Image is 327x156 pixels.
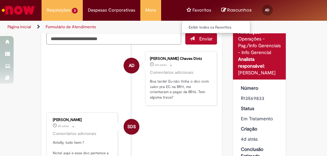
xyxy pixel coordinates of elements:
[241,136,258,142] time: 26/09/2025 10:38:09
[192,7,211,14] span: Favoritos
[241,136,258,142] span: 4d atrás
[124,58,139,73] div: Anielly Dos Santos Chaves Diniz
[265,8,269,12] span: AD
[236,105,284,112] dt: Status
[88,7,135,14] span: Despesas Corporativas
[58,124,69,128] span: 2h atrás
[227,7,252,13] span: Rascunhos
[124,119,139,135] div: Sabrina Da Silva Oliveira
[5,21,158,33] ul: Trilhas de página
[129,57,135,74] span: AD
[58,124,69,128] time: 29/09/2025 15:36:10
[72,8,78,14] span: 3
[150,79,209,100] p: Boa tarde! Eu não tinha o doc com valor pra EC na BR11, me orientaram a pegar da BR16. Tem alguma...
[1,3,36,17] img: ServiceNow
[238,56,281,69] div: Analista responsável:
[236,125,284,132] dt: Criação
[7,24,31,30] a: Página inicial
[182,24,257,31] a: Exibir todos os Favoritos
[53,131,96,137] small: Comentários adicionais
[236,85,284,91] dt: Número
[241,115,279,122] div: Em Tratamento
[221,7,252,13] a: No momento, sua lista de rascunhos tem 0 Itens
[241,95,279,102] div: R13569833
[150,70,193,75] small: Comentários adicionais
[238,69,281,76] div: [PERSON_NAME]
[150,57,209,61] div: [PERSON_NAME] Chaves Diniz
[145,7,156,14] span: More
[185,33,217,45] button: Enviar
[53,118,112,122] div: [PERSON_NAME]
[127,119,136,135] span: SDS
[199,36,213,42] span: Enviar
[46,24,96,30] a: Formulário de Atendimento
[241,136,279,142] div: 26/09/2025 10:38:09
[47,7,71,14] span: Requisições
[238,35,281,56] div: Operações - Pag./Info Gerenciais - Info Gerencial
[46,33,181,45] textarea: Digite sua mensagem aqui...
[155,63,167,67] time: 29/09/2025 17:31:28
[155,63,167,67] span: 2m atrás
[182,20,250,33] ul: Favoritos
